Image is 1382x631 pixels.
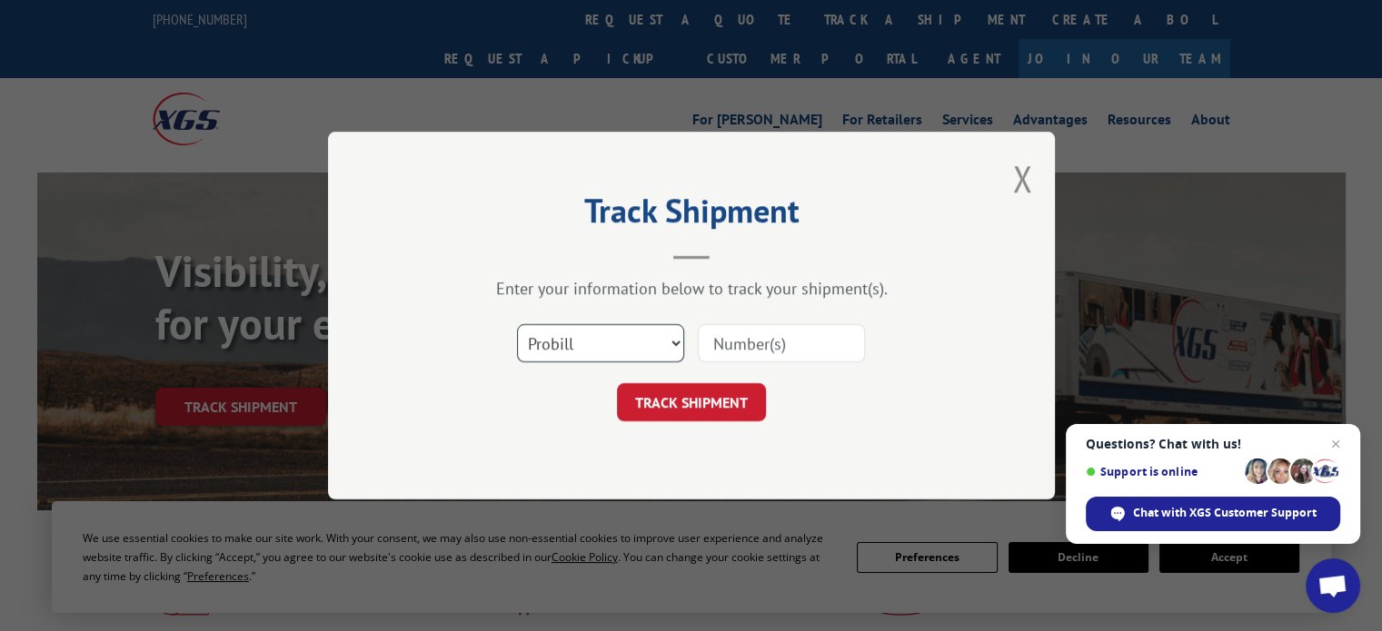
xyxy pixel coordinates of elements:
[1325,433,1347,455] span: Close chat
[419,198,964,232] h2: Track Shipment
[617,383,766,421] button: TRACK SHIPMENT
[419,278,964,299] div: Enter your information below to track your shipment(s).
[1012,154,1032,202] button: Close modal
[698,324,865,362] input: Number(s)
[1086,465,1238,478] span: Support is online
[1133,505,1317,521] span: Chat with XGS Customer Support
[1086,437,1340,451] span: Questions? Chat with us!
[1306,558,1360,613] div: Open chat
[1086,497,1340,531] div: Chat with XGS Customer Support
